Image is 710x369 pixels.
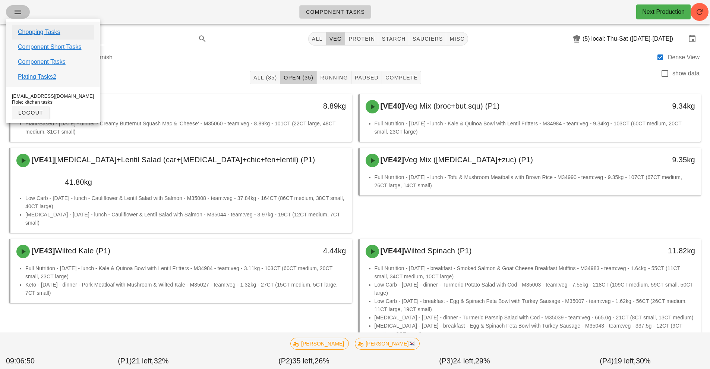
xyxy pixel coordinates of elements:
button: starch [378,32,409,46]
span: Running [320,75,348,81]
div: (P1) 32% [63,354,224,368]
a: Plating Tasks2 [18,72,56,81]
div: (5) [583,35,591,43]
div: (P4) 30% [545,354,706,368]
span: protein [348,36,375,42]
span: veg [329,36,342,42]
a: Component Tasks [18,57,66,66]
span: Wilted Spinach (P1) [404,247,472,255]
div: 9.35kg [619,154,695,166]
li: Full Nutrition - [DATE] - lunch - Tofu & Mushroom Meatballs with Brown Rice - M34990 - team:veg -... [375,173,695,190]
a: Chopping Tasks [18,28,60,37]
li: [MEDICAL_DATA] - [DATE] - lunch - Cauliflower & Lentil Salad with Salmon - M35044 - team:veg - 3.... [25,210,346,227]
span: All [312,36,323,42]
span: Open (35) [283,75,313,81]
span: [PERSON_NAME] [295,338,344,349]
div: 9.34kg [619,100,695,112]
button: Running [317,71,351,84]
button: All (35) [250,71,280,84]
div: Next Production [642,7,685,16]
li: Low Carb - [DATE] - breakfast - Egg & Spinach Feta Bowl with Turkey Sausage - M35007 - team:veg -... [375,297,695,313]
span: [VE42] [379,156,404,164]
span: 21 left, [132,357,154,365]
span: Wilted Kale (P1) [55,247,111,255]
span: 24 left, [453,357,475,365]
div: 09:06:50 [4,354,63,368]
button: sauciers [409,32,446,46]
label: show data [672,70,700,77]
div: 41.80kg [16,176,92,188]
div: 4.44kg [270,245,346,257]
span: logout [18,110,43,116]
li: Keto - [DATE] - dinner - Pork Meatloaf with Mushroom & Wilted Kale - M35027 - team:veg - 1.32kg -... [25,281,346,297]
li: Full Nutrition - [DATE] - lunch - Kale & Quinoa Bowl with Lentil Fritters - M34984 - team:veg - 9... [375,119,695,136]
span: 19 left, [614,357,636,365]
li: Low Carb - [DATE] - lunch - Cauliflower & Lentil Salad with Salmon - M35008 - team:veg - 37.84kg ... [25,194,346,210]
div: [EMAIL_ADDRESS][DOMAIN_NAME] [12,93,94,99]
button: veg [326,32,345,46]
span: Paused [354,75,379,81]
span: 35 left, [293,357,315,365]
span: Complete [385,75,418,81]
button: Paused [351,71,382,84]
div: (P2) 26% [224,354,384,368]
span: Veg Mix ([MEDICAL_DATA]+zuc) (P1) [404,156,533,164]
li: Plant-Based - [DATE] - dinner - Creamy Butternut Squash Mac & 'Cheese' - M35060 - team:veg - 8.89... [25,119,346,136]
span: misc [449,36,464,42]
button: misc [446,32,468,46]
button: All [308,32,326,46]
button: Clear Search [187,34,196,43]
li: [MEDICAL_DATA] - [DATE] - breakfast - Egg & Spinach Feta Bowl with Turkey Sausage - M35043 - team... [375,322,695,338]
div: 8.89kg [270,100,346,112]
button: Open (35) [280,71,317,84]
li: Full Nutrition - [DATE] - lunch - Kale & Quinoa Bowl with Lentil Fritters - M34984 - team:veg - 3... [25,264,346,281]
div: (P3) 29% [384,354,545,368]
span: All (35) [253,75,277,81]
button: protein [345,32,378,46]
span: [VE44] [379,247,404,255]
span: sauciers [412,36,443,42]
li: Full Nutrition - [DATE] - breakfast - Smoked Salmon & Goat Cheese Breakfast Muffins - M34983 - te... [375,264,695,281]
div: 11.82kg [619,245,695,257]
span: [MEDICAL_DATA]+Lentil Salad (car+[MEDICAL_DATA]+chic+fen+lentil) (P1) [55,156,315,164]
span: Component Tasks [306,9,365,15]
span: Veg Mix (broc+but.squ) (P1) [404,102,499,110]
a: Component Tasks [299,5,371,19]
span: [VE43] [30,247,55,255]
span: [VE41] [30,156,55,164]
a: Component Short Tasks [18,43,81,51]
span: [PERSON_NAME]🇰🇷 [360,338,415,349]
span: [VE40] [379,102,404,110]
button: logout [12,106,49,119]
div: Role: kitchen tasks [12,99,94,105]
li: [MEDICAL_DATA] - [DATE] - dinner - Turmeric Parsnip Salad with Cod - M35039 - team:veg - 665.0g -... [375,313,695,322]
li: Low Carb - [DATE] - dinner - Turmeric Potato Salad with Cod - M35003 - team:veg - 7.55kg - 218CT ... [375,281,695,297]
span: starch [381,36,406,42]
button: Complete [382,71,421,84]
label: Dense View [668,54,700,61]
